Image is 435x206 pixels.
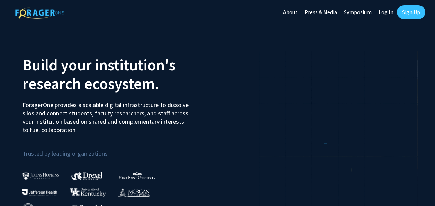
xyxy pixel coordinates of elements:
[70,188,106,197] img: University of Kentucky
[397,5,425,19] a: Sign Up
[22,140,212,159] p: Trusted by leading organizations
[22,189,57,196] img: Thomas Jefferson University
[71,172,102,180] img: Drexel University
[22,55,212,93] h2: Build your institution's research ecosystem.
[119,171,155,179] img: High Point University
[22,96,190,134] p: ForagerOne provides a scalable digital infrastructure to dissolve silos and connect students, fac...
[22,172,59,180] img: Johns Hopkins University
[118,188,150,197] img: Morgan State University
[15,7,64,19] img: ForagerOne Logo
